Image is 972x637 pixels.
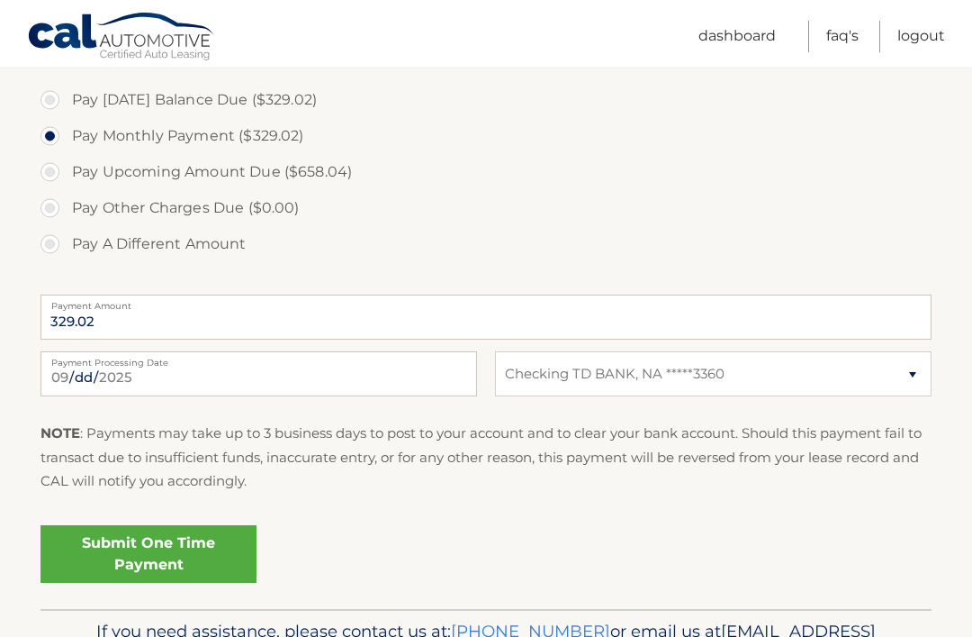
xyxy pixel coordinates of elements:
label: Pay Other Charges Due ($0.00) [40,190,931,226]
strong: NOTE [40,424,80,441]
label: Pay A Different Amount [40,226,931,262]
label: Pay Monthly Payment ($329.02) [40,118,931,154]
label: Payment Processing Date [40,351,477,366]
p: : Payments may take up to 3 business days to post to your account and to clear your bank account.... [40,422,931,493]
label: Payment Amount [40,295,931,309]
a: Cal Automotive [27,12,216,64]
input: Payment Amount [40,295,931,340]
a: Dashboard [698,21,776,52]
input: Payment Date [40,351,477,396]
label: Pay [DATE] Balance Due ($329.02) [40,82,931,118]
a: Logout [897,21,945,52]
a: Submit One Time Payment [40,525,256,583]
a: FAQ's [826,21,859,52]
label: Pay Upcoming Amount Due ($658.04) [40,154,931,190]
